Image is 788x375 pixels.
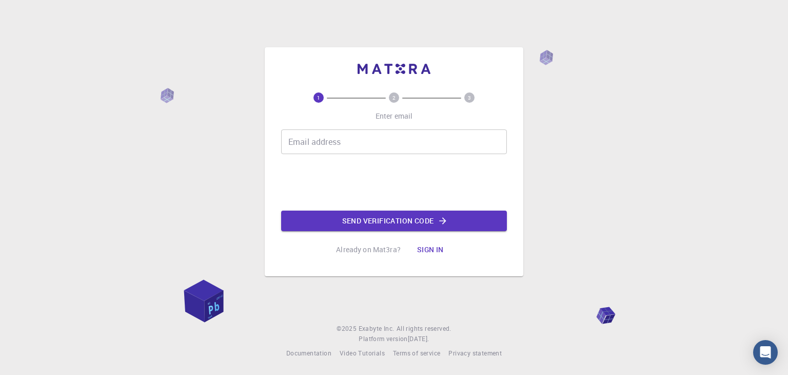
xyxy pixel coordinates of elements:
[359,324,395,334] a: Exabyte Inc.
[393,349,440,357] span: Terms of service
[409,239,452,260] button: Sign in
[340,349,385,357] span: Video Tutorials
[336,245,401,255] p: Already on Mat3ra?
[286,348,331,359] a: Documentation
[397,324,451,334] span: All rights reserved.
[408,334,429,343] span: [DATE] .
[376,111,413,121] p: Enter email
[359,324,395,332] span: Exabyte Inc.
[281,211,507,231] button: Send verification code
[393,348,440,359] a: Terms of service
[448,348,502,359] a: Privacy statement
[340,348,385,359] a: Video Tutorials
[753,340,778,365] div: Open Intercom Messenger
[337,324,358,334] span: © 2025
[448,349,502,357] span: Privacy statement
[359,334,407,344] span: Platform version
[408,334,429,344] a: [DATE].
[317,94,320,101] text: 1
[316,162,472,202] iframe: reCAPTCHA
[468,94,471,101] text: 3
[286,349,331,357] span: Documentation
[392,94,396,101] text: 2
